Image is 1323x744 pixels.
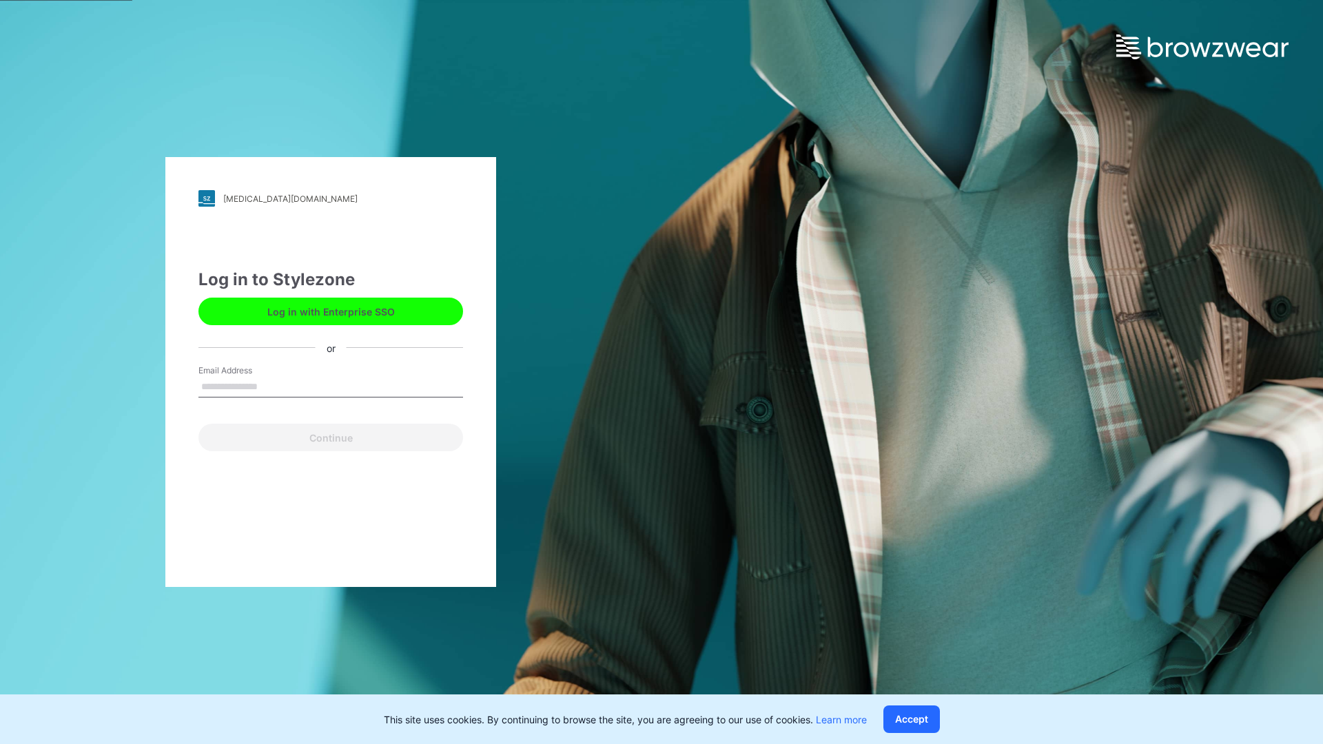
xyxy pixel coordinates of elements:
[384,712,867,727] p: This site uses cookies. By continuing to browse the site, you are agreeing to our use of cookies.
[316,340,347,355] div: or
[1116,34,1289,59] img: browzwear-logo.e42bd6dac1945053ebaf764b6aa21510.svg
[883,705,940,733] button: Accept
[198,267,463,292] div: Log in to Stylezone
[223,194,358,204] div: [MEDICAL_DATA][DOMAIN_NAME]
[198,364,295,377] label: Email Address
[198,298,463,325] button: Log in with Enterprise SSO
[816,714,867,725] a: Learn more
[198,190,463,207] a: [MEDICAL_DATA][DOMAIN_NAME]
[198,190,215,207] img: stylezone-logo.562084cfcfab977791bfbf7441f1a819.svg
